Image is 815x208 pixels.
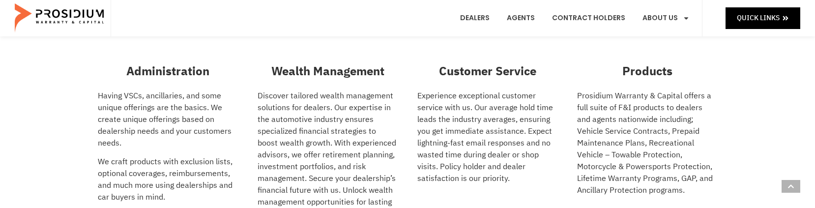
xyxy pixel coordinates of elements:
[577,90,717,196] p: Prosidium Warranty & Capital offers a full suite of F&I products to dealers and agents nationwide...
[577,62,717,80] h3: Products
[726,7,800,29] a: Quick Links
[258,62,398,80] h3: Wealth Management
[98,90,238,149] p: Having VSCs, ancillaries, and some unique offerings are the basics. We create unique offerings ba...
[417,90,557,184] p: Experience exceptional customer service with us. Our average hold time leads the industry average...
[417,62,557,80] h3: Customer Service
[737,12,780,24] span: Quick Links
[98,156,238,203] p: We craft products with exclusion lists, optional coverages, reimbursements, and much more using d...
[98,62,238,80] h3: Administration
